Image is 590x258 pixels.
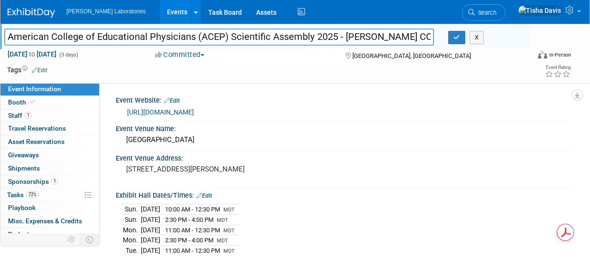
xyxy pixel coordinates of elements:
[8,217,82,225] span: Misc. Expenses & Credits
[116,93,571,105] div: Event Website:
[0,175,99,188] a: Sponsorships1
[475,9,497,16] span: Search
[0,201,99,214] a: Playbook
[538,51,547,58] img: Format-Inperson.png
[64,233,80,246] td: Personalize Event Tab Strip
[126,165,295,173] pre: [STREET_ADDRESS][PERSON_NAME]
[462,4,506,21] a: Search
[8,164,40,172] span: Shipments
[7,65,47,75] td: Tags
[489,49,571,64] div: Event Format
[470,31,484,44] button: X
[8,85,61,93] span: Event Information
[7,50,57,58] span: [DATE] [DATE]
[8,138,65,145] span: Asset Reservations
[123,235,141,246] td: Mon.
[28,50,37,58] span: to
[58,52,78,58] span: (3 days)
[8,230,29,238] span: Budget
[164,97,180,104] a: Edit
[141,204,160,215] td: [DATE]
[0,162,99,175] a: Shipments
[66,8,146,15] span: [PERSON_NAME] Laboratories
[223,248,235,254] span: MDT
[0,122,99,135] a: Travel Reservations
[217,238,228,244] span: MDT
[217,217,228,223] span: MDT
[8,8,55,18] img: ExhibitDay
[127,108,194,116] a: [URL][DOMAIN_NAME]
[123,215,141,225] td: Sun.
[141,235,160,246] td: [DATE]
[0,96,99,109] a: Booth
[123,133,564,147] div: [GEOGRAPHIC_DATA]
[26,191,39,198] span: 72%
[165,237,213,244] span: 2:30 PM - 4:00 PM
[545,65,571,70] div: Event Rating
[165,247,220,254] span: 11:00 AM - 12:30 PM
[196,192,212,199] a: Edit
[0,83,99,96] a: Event Information
[0,135,99,148] a: Asset Reservations
[116,122,571,134] div: Event Venue Name:
[116,188,571,201] div: Exhibit Hall Dates/Times:
[8,112,32,119] span: Staff
[123,204,141,215] td: Sun.
[80,233,100,246] td: Toggle Event Tabs
[30,99,35,105] i: Booth reservation complete
[141,225,160,235] td: [DATE]
[165,216,213,223] span: 2:30 PM - 4:00 PM
[165,227,220,234] span: 11:00 AM - 12:30 PM
[8,178,58,185] span: Sponsorships
[8,204,36,211] span: Playbook
[8,98,37,106] span: Booth
[165,206,220,213] span: 10:00 AM - 12:30 PM
[0,149,99,162] a: Giveaways
[141,245,160,255] td: [DATE]
[123,225,141,235] td: Mon.
[0,228,99,241] a: Budget
[223,228,235,234] span: MDT
[8,151,39,159] span: Giveaways
[0,189,99,201] a: Tasks72%
[223,207,235,213] span: MDT
[549,51,571,58] div: In-Person
[8,124,66,132] span: Travel Reservations
[51,178,58,185] span: 1
[25,112,32,119] span: 1
[32,67,47,74] a: Edit
[0,215,99,228] a: Misc. Expenses & Credits
[123,245,141,255] td: Tue.
[0,109,99,122] a: Staff1
[352,52,471,59] span: [GEOGRAPHIC_DATA], [GEOGRAPHIC_DATA]
[7,191,39,199] span: Tasks
[152,50,208,60] button: Committed
[116,151,571,163] div: Event Venue Address:
[141,215,160,225] td: [DATE]
[518,5,562,16] img: Tisha Davis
